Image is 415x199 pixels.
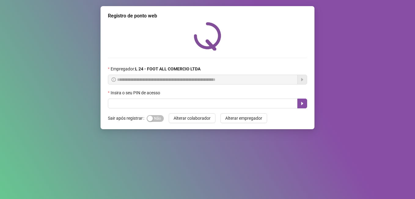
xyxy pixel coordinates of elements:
[111,66,200,72] span: Empregador :
[108,113,147,123] label: Sair após registrar
[194,22,221,51] img: QRPoint
[169,113,215,123] button: Alterar colaborador
[300,101,305,106] span: caret-right
[174,115,211,122] span: Alterar colaborador
[108,89,164,96] label: Insira o seu PIN de acesso
[135,66,200,71] strong: L 24 - FOOT ALL COMERCIO LTDA
[108,12,307,20] div: Registro de ponto web
[220,113,267,123] button: Alterar empregador
[225,115,262,122] span: Alterar empregador
[112,77,116,82] span: info-circle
